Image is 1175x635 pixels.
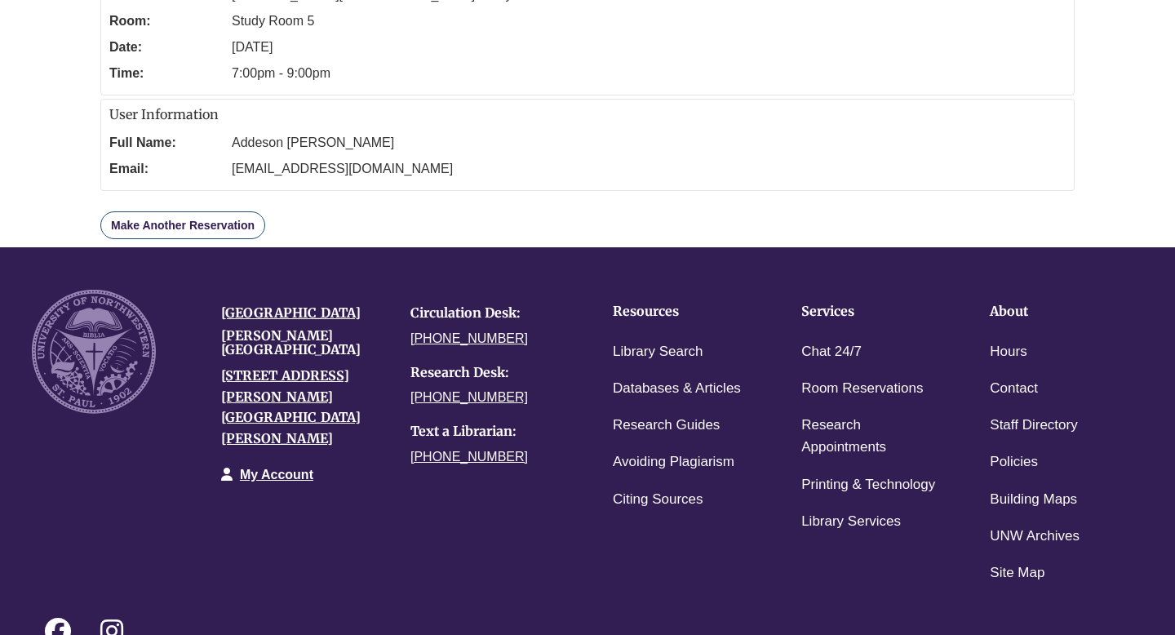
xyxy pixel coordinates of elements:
a: Site Map [990,562,1044,585]
dt: Room: [109,8,224,34]
a: Library Services [801,510,901,534]
a: Avoiding Plagiarism [613,451,734,474]
a: Contact [990,377,1038,401]
a: [PHONE_NUMBER] [410,331,528,345]
dt: Email: [109,156,224,182]
a: [GEOGRAPHIC_DATA] [221,304,361,321]
h4: Circulation Desk: [410,306,575,321]
dd: Study Room 5 [232,8,1066,34]
dt: Full Name: [109,130,224,156]
a: Research Appointments [801,414,939,460]
a: Databases & Articles [613,377,741,401]
a: My Account [240,468,313,482]
a: Chat 24/7 [801,340,862,364]
dd: [DATE] [232,34,1066,60]
h4: Resources [613,304,751,319]
h4: Services [801,304,939,319]
h4: About [990,304,1128,319]
h2: User Information [109,108,1066,122]
a: Research Guides [613,414,720,437]
a: UNW Archives [990,525,1080,548]
dt: Time: [109,60,224,87]
a: [PHONE_NUMBER] [410,390,528,404]
a: Citing Sources [613,488,703,512]
a: Make Another Reservation [100,211,265,239]
a: Hours [990,340,1026,364]
a: Staff Directory [990,414,1077,437]
dt: Date: [109,34,224,60]
dd: Addeson [PERSON_NAME] [232,130,1066,156]
a: Library Search [613,340,703,364]
dd: [EMAIL_ADDRESS][DOMAIN_NAME] [232,156,1066,182]
dd: 7:00pm - 9:00pm [232,60,1066,87]
a: Building Maps [990,488,1077,512]
h4: [PERSON_NAME][GEOGRAPHIC_DATA] [221,329,386,357]
a: [STREET_ADDRESS][PERSON_NAME][GEOGRAPHIC_DATA][PERSON_NAME] [221,367,361,446]
a: [PHONE_NUMBER] [410,450,528,464]
img: UNW seal [32,290,156,414]
h4: Text a Librarian: [410,424,575,439]
h4: Research Desk: [410,366,575,380]
a: Policies [990,451,1038,474]
a: Printing & Technology [801,473,935,497]
a: Room Reservations [801,377,923,401]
